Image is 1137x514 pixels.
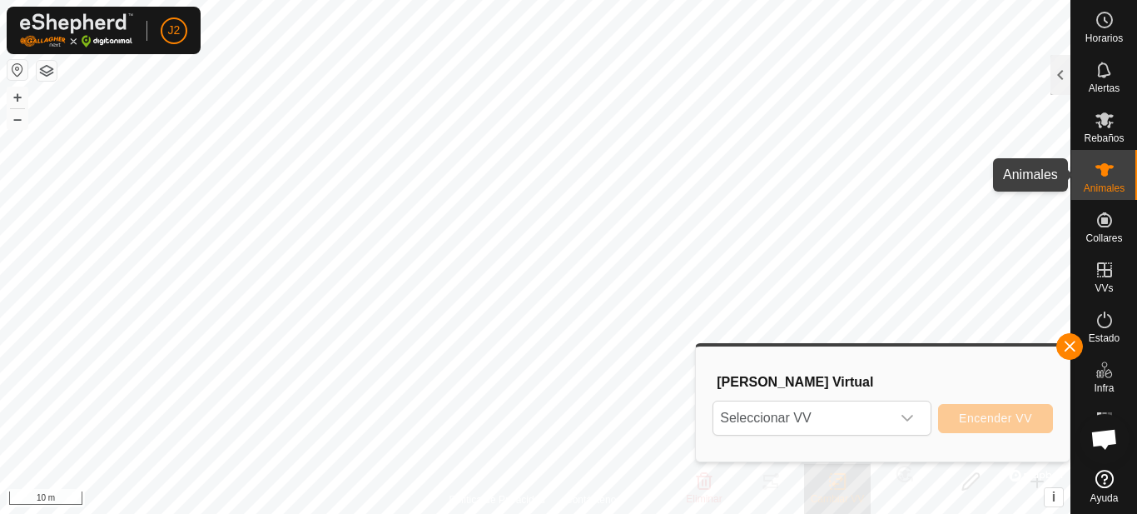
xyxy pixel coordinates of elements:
span: Infra [1094,383,1114,393]
button: – [7,109,27,129]
span: VVs [1095,283,1113,293]
span: Ayuda [1090,493,1119,503]
div: dropdown trigger [891,402,924,435]
span: J2 [168,22,181,39]
button: + [7,87,27,107]
button: Capas del Mapa [37,61,57,81]
button: i [1045,488,1063,507]
span: Animales [1084,183,1125,193]
span: Rebaños [1084,133,1124,143]
span: Alertas [1089,83,1120,93]
span: i [1052,490,1055,504]
span: Collares [1085,233,1122,243]
div: Chat abierto [1080,414,1130,464]
span: Mapa de Calor [1075,433,1133,453]
span: Seleccionar VV [713,402,891,435]
span: Horarios [1085,33,1123,43]
a: Política de Privacidad [449,492,545,507]
a: Contáctenos [565,492,621,507]
button: Encender VV [938,404,1053,433]
img: Logo Gallagher [20,13,133,47]
h3: [PERSON_NAME] Virtual [717,374,1053,390]
span: Encender VV [959,412,1032,425]
a: Ayuda [1071,463,1137,510]
span: Estado [1089,333,1120,343]
button: Restablecer Mapa [7,60,27,80]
